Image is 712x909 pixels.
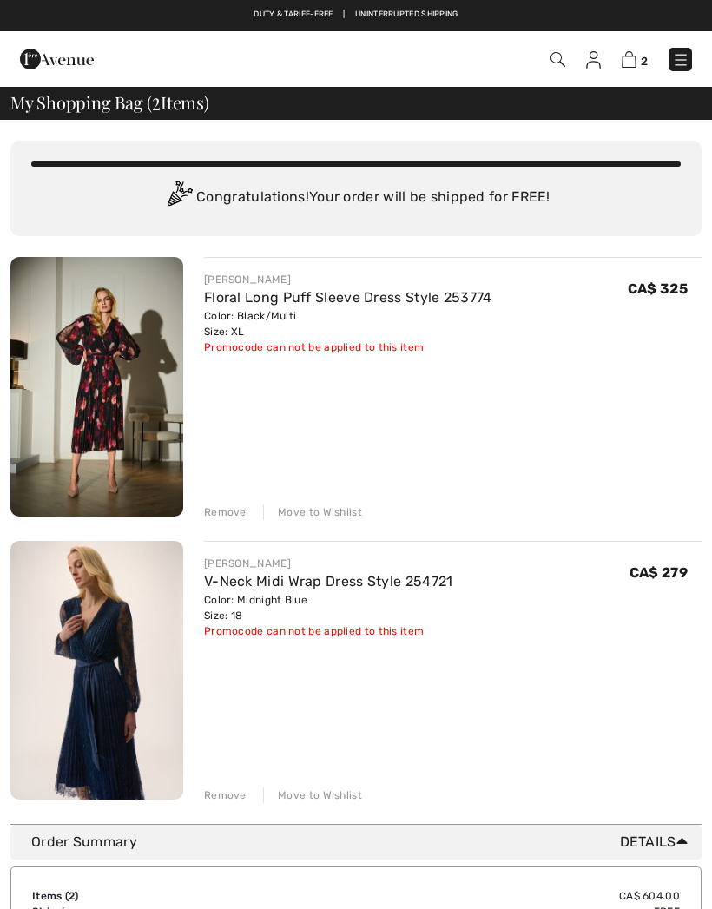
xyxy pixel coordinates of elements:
img: Floral Long Puff Sleeve Dress Style 253774 [10,257,183,517]
span: 2 [69,890,75,902]
div: Remove [204,787,247,803]
span: CA$ 279 [630,564,688,581]
a: Floral Long Puff Sleeve Dress Style 253774 [204,289,492,306]
div: Order Summary [31,832,695,853]
div: Color: Black/Multi Size: XL [204,308,492,339]
div: [PERSON_NAME] [204,556,453,571]
div: Remove [204,504,247,520]
a: 1ère Avenue [20,49,94,66]
span: CA$ 325 [628,280,688,297]
img: My Info [586,51,601,69]
div: Promocode can not be applied to this item [204,339,492,355]
img: Search [550,52,565,67]
img: V-Neck Midi Wrap Dress Style 254721 [10,541,183,800]
img: 1ère Avenue [20,42,94,76]
img: Congratulation2.svg [162,181,196,215]
div: Color: Midnight Blue Size: 18 [204,592,453,623]
div: [PERSON_NAME] [204,272,492,287]
span: Details [620,832,695,853]
img: Menu [672,51,689,69]
img: Shopping Bag [622,51,636,68]
div: Promocode can not be applied to this item [204,623,453,639]
a: V-Neck Midi Wrap Dress Style 254721 [204,573,453,590]
span: 2 [152,89,161,112]
div: Move to Wishlist [263,504,362,520]
a: 2 [622,49,648,69]
span: My Shopping Bag ( Items) [10,94,209,111]
span: 2 [641,55,648,68]
td: Items ( ) [32,888,264,904]
div: Congratulations! Your order will be shipped for FREE! [31,181,681,215]
div: Move to Wishlist [263,787,362,803]
td: CA$ 604.00 [264,888,680,904]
